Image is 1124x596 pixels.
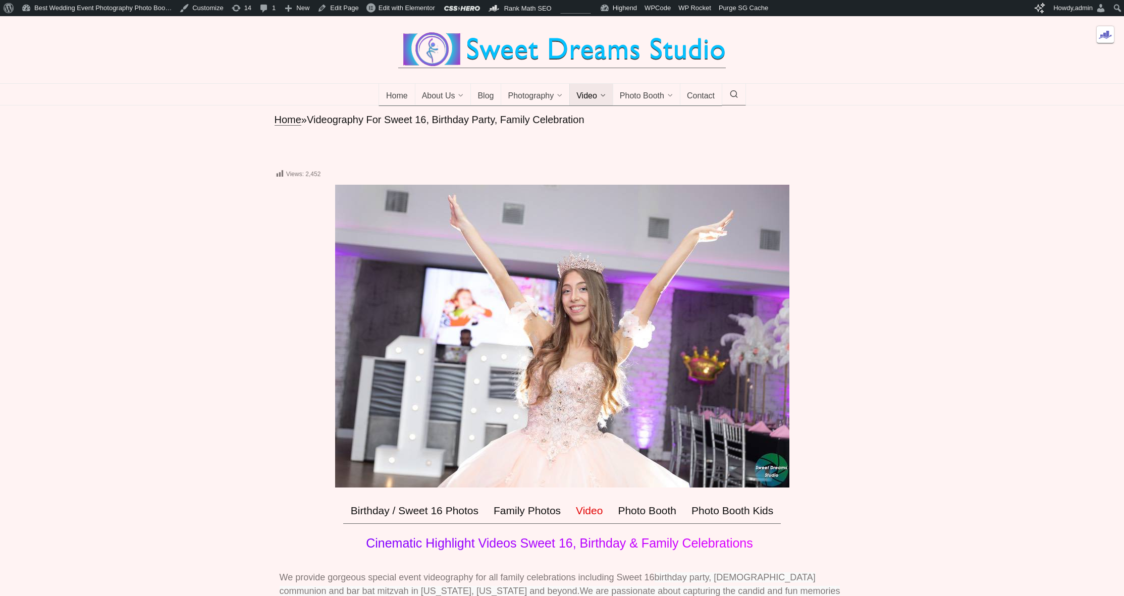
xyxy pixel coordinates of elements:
[501,84,570,106] a: Photography
[504,5,552,12] span: Rank Math SEO
[680,84,722,106] a: Contact
[343,498,486,524] a: Birthday / Sweet 16 Photos
[301,114,307,125] span: »
[286,171,304,178] span: Views:
[684,498,781,524] a: Photo Booth Kids
[307,114,584,125] span: Videography For Sweet 16, Birthday Party, Family Celebration
[275,113,850,127] nav: breadcrumbs
[305,171,320,178] span: 2,452
[687,91,715,101] span: Contact
[366,536,753,550] span: Cinematic Highlight Videos Sweet 16, Birthday & Family Celebrations
[486,498,568,524] a: Family Photos
[379,84,415,106] a: Home
[610,498,684,524] a: Photo Booth
[470,84,501,106] a: Blog
[275,114,301,126] a: Home
[1075,4,1093,12] span: admin
[477,91,494,101] span: Blog
[620,91,664,101] span: Photo Booth
[569,84,613,106] a: Video
[576,91,597,101] span: Video
[508,91,554,101] span: Photography
[613,84,680,106] a: Photo Booth
[568,498,610,524] a: Video
[280,572,816,596] span: birthday party, [DEMOGRAPHIC_DATA] communion and bar bat mitzvah in [US_STATE], [US_STATE] and be...
[398,31,726,68] img: Best Wedding Event Photography Photo Booth Videography NJ NY
[386,91,408,101] span: Home
[422,91,455,101] span: About Us
[379,4,435,12] span: Edit with Elementor
[415,84,471,106] a: About Us
[335,185,789,487] img: Sweet 16 birthday party videography nj nyc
